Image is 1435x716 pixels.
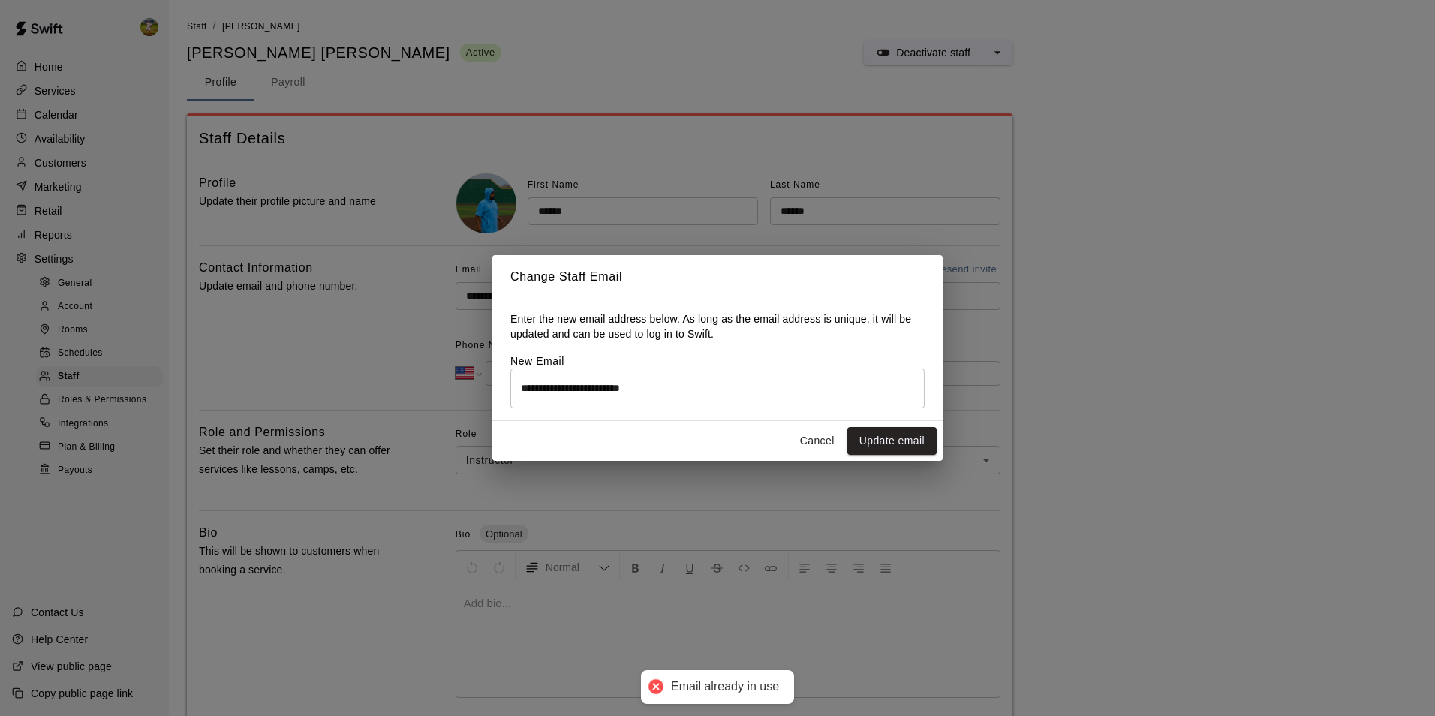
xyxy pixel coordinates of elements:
button: Update email [847,427,937,455]
h2: Change Staff Email [492,255,943,299]
p: Enter the new email address below. As long as the email address is unique, it will be updated and... [510,311,925,341]
div: Email already in use [671,679,779,695]
label: New Email [510,355,564,367]
button: Cancel [793,427,841,455]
